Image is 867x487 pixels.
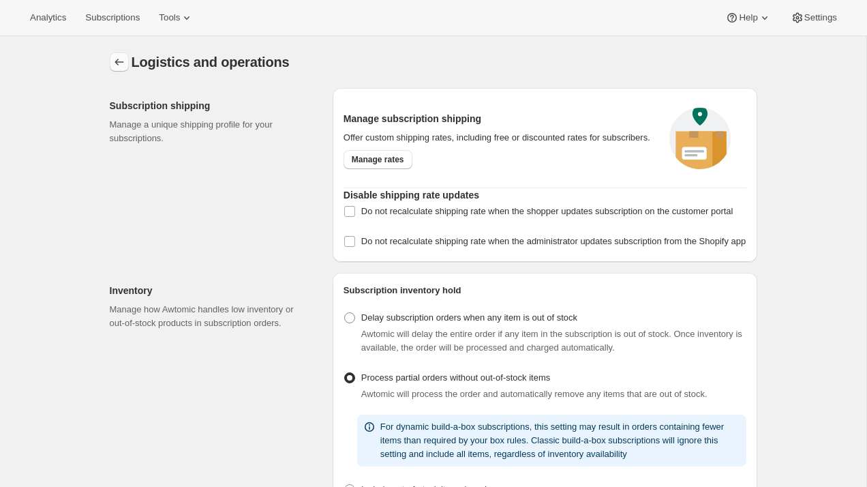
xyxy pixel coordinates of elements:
span: Do not recalculate shipping rate when the shopper updates subscription on the customer portal [361,206,733,216]
button: Settings [782,8,845,27]
p: Offer custom shipping rates, including free or discounted rates for subscribers. [344,131,654,145]
span: Process partial orders without out-of-stock items [361,372,550,383]
button: Help [717,8,779,27]
button: Subscriptions [77,8,148,27]
span: Awtomic will process the order and automatically remove any items that are out of stock. [361,389,708,399]
h2: Subscription shipping [110,99,311,113]
span: Delay subscription orders when any item is out of stock [361,312,577,323]
span: Do not recalculate shipping rate when the administrator updates subscription from the Shopify app [361,236,746,246]
button: Analytics [22,8,74,27]
h2: Manage subscription shipping [344,112,654,126]
span: Awtomic will delay the entire order if any item in the subscription is out of stock. Once invento... [361,329,742,353]
p: Manage how Awtomic handles low inventory or out-of-stock products in subscription orders. [110,303,311,330]
span: Tools [159,12,180,23]
button: Settings [110,53,129,72]
span: Logistics and operations [132,55,290,70]
a: Manage rates [344,150,412,169]
p: Manage a unique shipping profile for your subscriptions. [110,118,311,145]
span: Analytics [30,12,66,23]
span: Manage rates [352,154,404,165]
h2: Disable shipping rate updates [344,188,746,202]
h2: Inventory [110,284,311,297]
span: Help [739,12,757,23]
span: Settings [804,12,837,23]
p: For dynamic build-a-box subscriptions, this setting may result in orders containing fewer items t... [380,420,741,461]
h2: Subscription inventory hold [344,284,746,297]
span: Subscriptions [85,12,140,23]
button: Tools [151,8,202,27]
